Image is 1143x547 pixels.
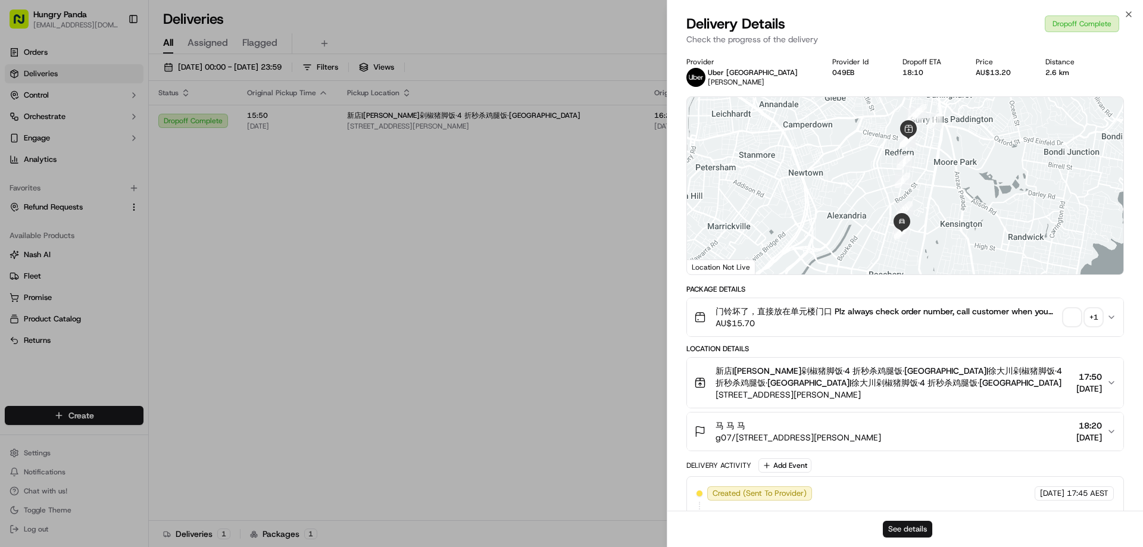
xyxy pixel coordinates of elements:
[54,126,164,135] div: We're available if you need us!
[687,260,755,274] div: Location Not Live
[900,132,916,147] div: 7
[54,114,195,126] div: Start new chat
[686,461,751,470] div: Delivery Activity
[105,217,133,226] span: 8月27日
[1076,371,1102,383] span: 17:50
[96,261,196,283] a: 💻API Documentation
[12,12,36,36] img: Nash
[832,68,854,77] button: 049EB
[976,57,1026,67] div: Price
[1085,309,1102,326] div: + 1
[202,117,217,132] button: Start new chat
[12,205,31,224] img: Asif Zaman Khan
[12,267,21,277] div: 📗
[1064,309,1102,326] button: +1
[883,521,932,537] button: See details
[12,48,217,67] p: Welcome 👋
[118,295,144,304] span: Pylon
[686,68,705,87] img: uber-new-logo.jpeg
[687,358,1123,408] button: 新店|[PERSON_NAME]剁椒猪脚饭·4 折秒杀鸡腿饭·[GEOGRAPHIC_DATA]|徐大川剁椒猪脚饭·4 折秒杀鸡腿饭·[GEOGRAPHIC_DATA]|徐大川剁椒猪脚饭·4 折...
[902,68,957,77] div: 18:10
[716,432,881,443] span: g07/[STREET_ADDRESS][PERSON_NAME]
[911,104,926,120] div: 2
[716,420,745,432] span: 马 马 马
[12,114,33,135] img: 1736555255976-a54dd68f-1ca7-489b-9aae-adbdc363a1c4
[1076,383,1102,395] span: [DATE]
[716,305,1059,317] span: 门铃坏了，直接放在单元楼门口 Plz always check order number, call customer when you arrive, any delivery issues,...
[716,365,1072,389] span: 新店|[PERSON_NAME]剁椒猪脚饭·4 折秒杀鸡腿饭·[GEOGRAPHIC_DATA]|徐大川剁椒猪脚饭·4 折秒杀鸡腿饭·[GEOGRAPHIC_DATA]|徐大川剁椒猪脚饭·4 折...
[37,217,96,226] span: [PERSON_NAME]
[686,33,1124,45] p: Check the progress of the delivery
[1040,488,1064,499] span: [DATE]
[686,14,785,33] span: Delivery Details
[897,201,913,217] div: 10
[1045,57,1090,67] div: Distance
[46,185,74,194] span: 9月17日
[1045,68,1090,77] div: 2.6 km
[24,266,91,278] span: Knowledge Base
[1067,488,1108,499] span: 17:45 AEST
[902,57,957,67] div: Dropoff ETA
[1076,420,1102,432] span: 18:20
[39,185,43,194] span: •
[895,173,910,188] div: 9
[7,261,96,283] a: 📗Knowledge Base
[713,488,807,499] span: Created (Sent To Provider)
[686,57,813,67] div: Provider
[101,267,110,277] div: 💻
[907,108,922,123] div: 3
[927,113,942,129] div: 1
[976,68,1026,77] div: AU$13.20
[99,217,103,226] span: •
[686,344,1124,354] div: Location Details
[687,298,1123,336] button: 门铃坏了，直接放在单元楼门口 Plz always check order number, call customer when you arrive, any delivery issues,...
[716,317,1059,329] span: AU$15.70
[708,77,764,87] span: [PERSON_NAME]
[716,389,1072,401] span: [STREET_ADDRESS][PERSON_NAME]
[84,295,144,304] a: Powered byPylon
[25,114,46,135] img: 8016278978528_b943e370aa5ada12b00a_72.png
[185,152,217,167] button: See all
[1076,432,1102,443] span: [DATE]
[24,217,33,227] img: 1736555255976-a54dd68f-1ca7-489b-9aae-adbdc363a1c4
[897,154,912,170] div: 8
[12,155,80,164] div: Past conversations
[758,458,811,473] button: Add Event
[687,412,1123,451] button: 马 马 马g07/[STREET_ADDRESS][PERSON_NAME]18:20[DATE]
[686,285,1124,294] div: Package Details
[31,77,214,89] input: Got a question? Start typing here...
[832,57,884,67] div: Provider Id
[708,68,798,77] p: Uber [GEOGRAPHIC_DATA]
[113,266,191,278] span: API Documentation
